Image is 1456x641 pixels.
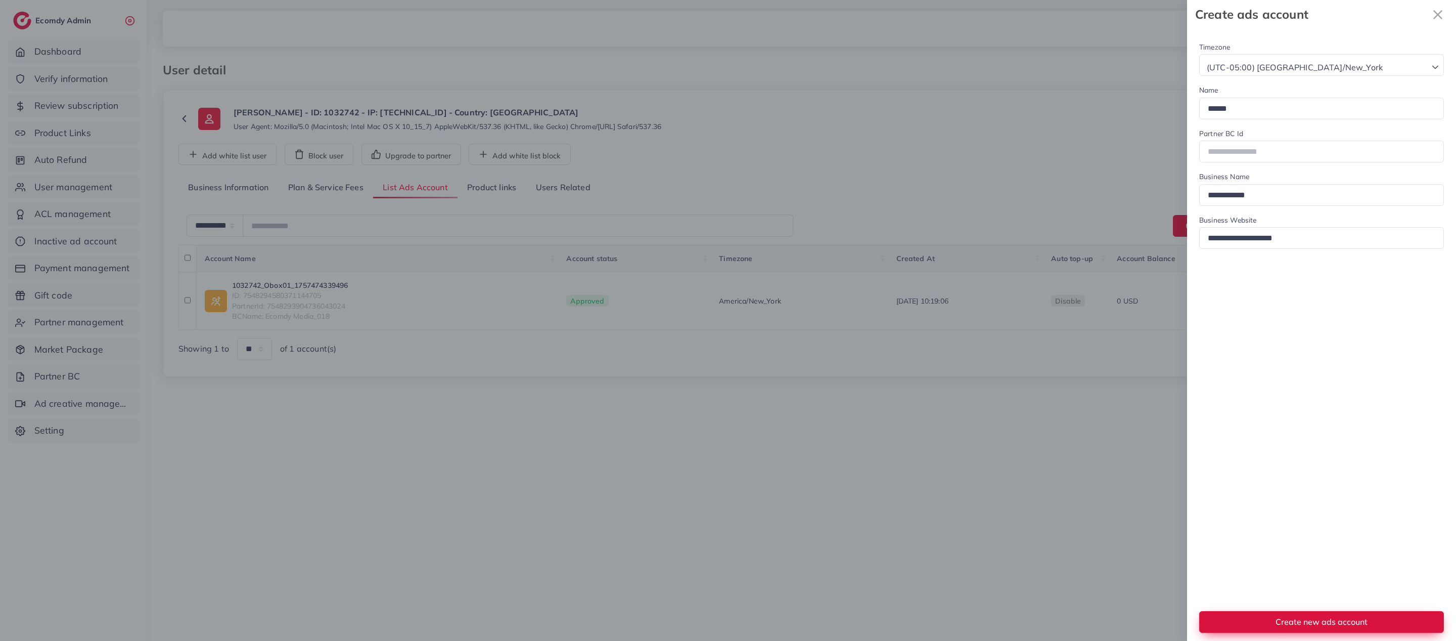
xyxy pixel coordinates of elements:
[1276,617,1368,627] span: Create new ads account
[1199,172,1249,182] label: Business Name
[1428,4,1448,25] button: Close
[1199,54,1444,76] div: Search for option
[1199,42,1230,52] label: Timezone
[1386,58,1428,75] input: Search for option
[1195,6,1428,23] strong: Create ads account
[1199,85,1218,95] label: Name
[1199,611,1444,633] button: Create new ads account
[1428,5,1448,25] svg: x
[1205,60,1385,75] span: (UTC-05:00) [GEOGRAPHIC_DATA]/New_York
[1199,129,1243,139] label: Partner BC Id
[1199,215,1257,225] label: Business Website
